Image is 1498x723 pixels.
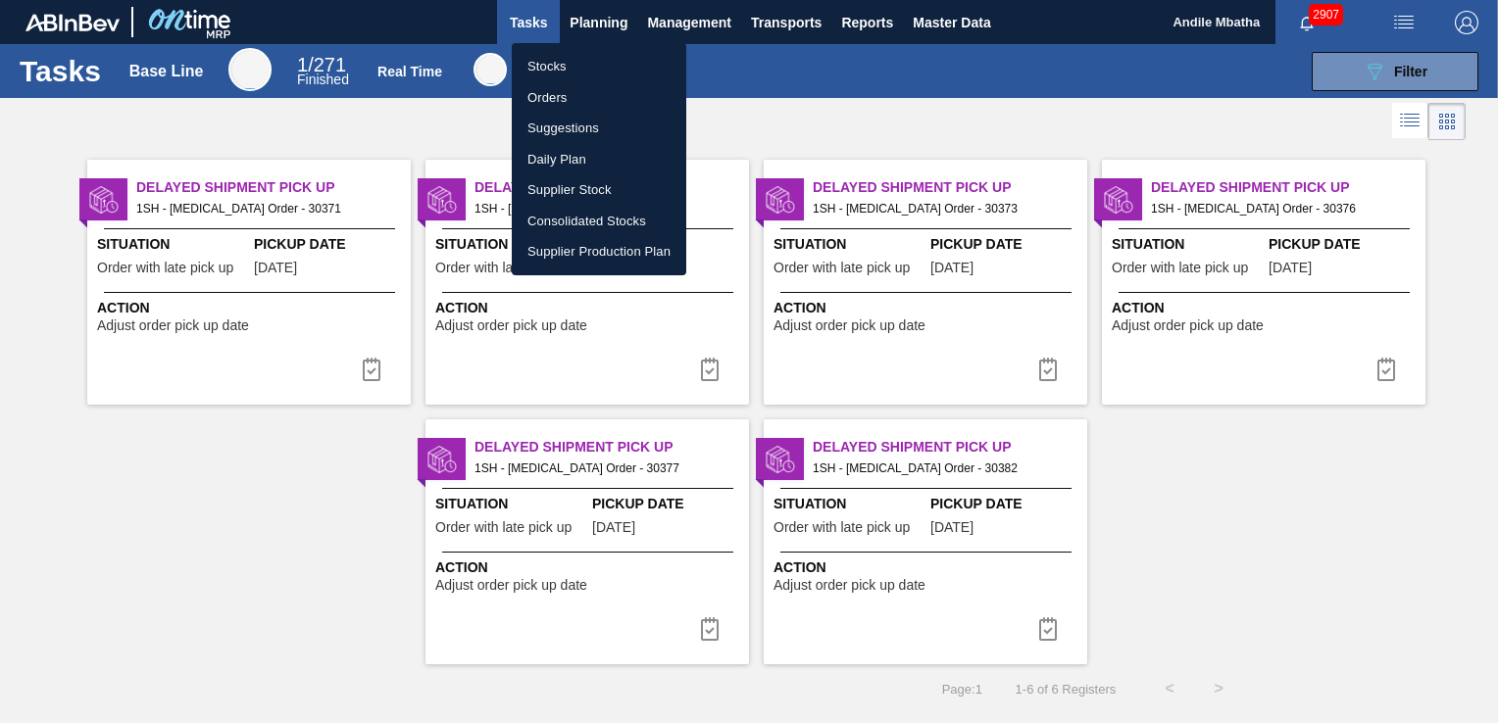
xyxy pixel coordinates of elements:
[512,206,686,237] a: Consolidated Stocks
[512,113,686,144] a: Suggestions
[512,174,686,206] a: Supplier Stock
[512,51,686,82] a: Stocks
[512,236,686,267] a: Supplier Production Plan
[512,144,686,175] a: Daily Plan
[512,82,686,114] a: Orders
